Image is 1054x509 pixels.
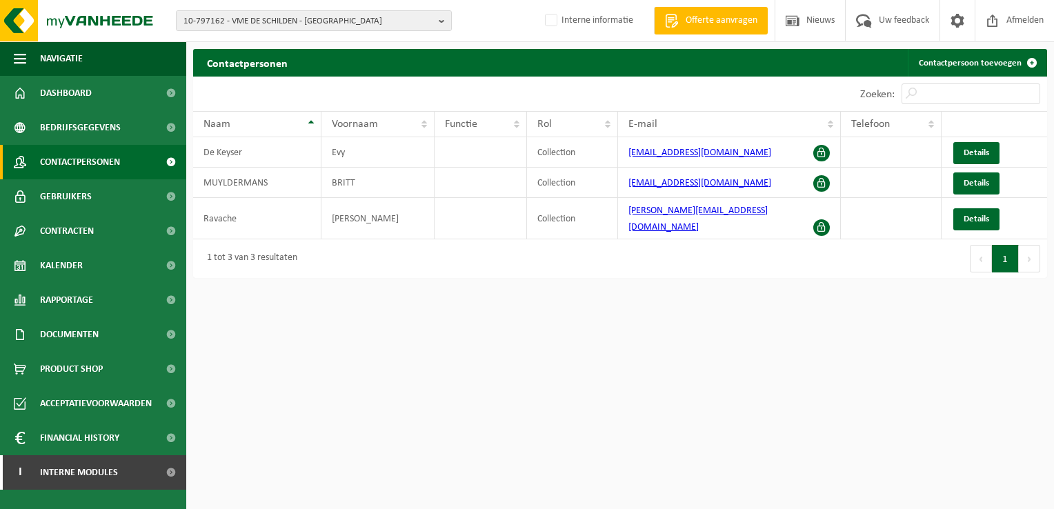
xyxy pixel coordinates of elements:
[40,352,103,386] span: Product Shop
[628,178,771,188] a: [EMAIL_ADDRESS][DOMAIN_NAME]
[203,119,230,130] span: Naam
[200,246,297,271] div: 1 tot 3 van 3 resultaten
[682,14,761,28] span: Offerte aanvragen
[40,248,83,283] span: Kalender
[321,168,435,198] td: BRITT
[40,41,83,76] span: Navigatie
[332,119,378,130] span: Voornaam
[193,49,301,76] h2: Contactpersonen
[527,168,618,198] td: Collection
[964,214,989,223] span: Details
[40,317,99,352] span: Documenten
[654,7,768,34] a: Offerte aanvragen
[542,10,633,31] label: Interne informatie
[321,198,435,239] td: [PERSON_NAME]
[953,172,1000,194] a: Details
[964,179,989,188] span: Details
[527,198,618,239] td: Collection
[40,421,119,455] span: Financial History
[40,145,120,179] span: Contactpersonen
[628,119,657,130] span: E-mail
[193,137,321,168] td: De Keyser
[964,148,989,157] span: Details
[445,119,477,130] span: Functie
[860,89,895,100] label: Zoeken:
[1019,245,1040,272] button: Next
[40,386,152,421] span: Acceptatievoorwaarden
[851,119,890,130] span: Telefoon
[953,142,1000,164] a: Details
[970,245,992,272] button: Previous
[527,137,618,168] td: Collection
[193,198,321,239] td: Ravache
[628,206,768,232] a: [PERSON_NAME][EMAIL_ADDRESS][DOMAIN_NAME]
[908,49,1046,77] a: Contactpersoon toevoegen
[40,283,93,317] span: Rapportage
[992,245,1019,272] button: 1
[40,179,92,214] span: Gebruikers
[183,11,433,32] span: 10-797162 - VME DE SCHILDEN - [GEOGRAPHIC_DATA]
[40,76,92,110] span: Dashboard
[14,455,26,490] span: I
[40,110,121,145] span: Bedrijfsgegevens
[176,10,452,31] button: 10-797162 - VME DE SCHILDEN - [GEOGRAPHIC_DATA]
[953,208,1000,230] a: Details
[628,148,771,158] a: [EMAIL_ADDRESS][DOMAIN_NAME]
[40,214,94,248] span: Contracten
[193,168,321,198] td: MUYLDERMANS
[537,119,552,130] span: Rol
[40,455,118,490] span: Interne modules
[321,137,435,168] td: Evy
